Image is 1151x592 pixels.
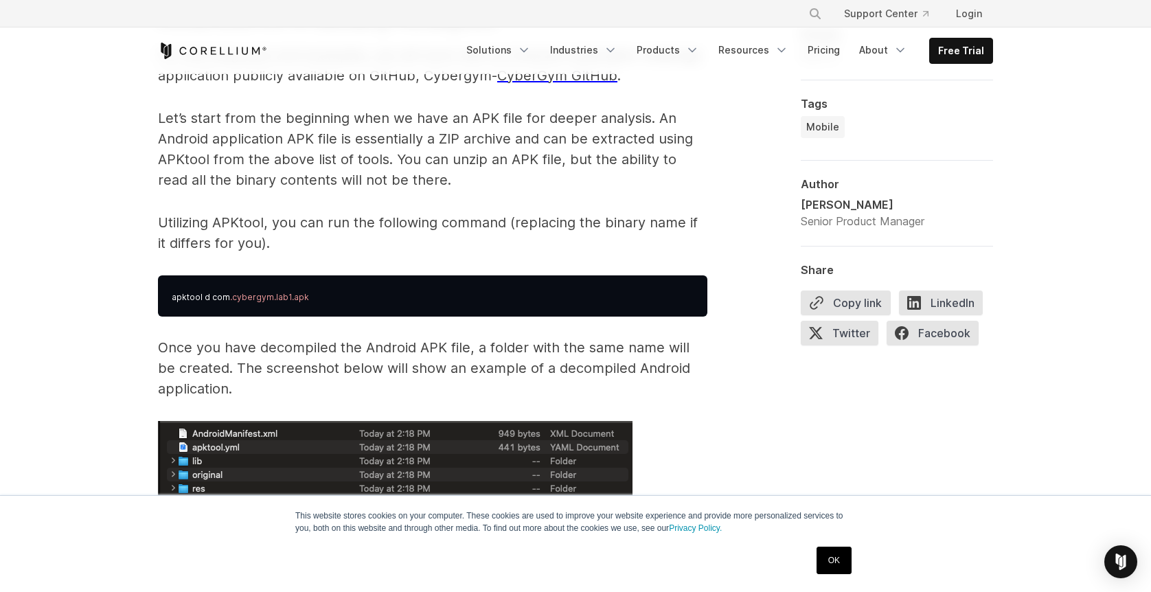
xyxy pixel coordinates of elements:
[628,38,707,62] a: Products
[801,213,924,229] div: Senior Product Manager
[158,212,707,253] p: Utilizing APKtool, you can run the following command (replacing the binary name if it differs for...
[710,38,797,62] a: Resources
[806,120,839,134] span: Mobile
[230,292,309,302] span: .cybergym.lab1.apk
[801,177,993,191] div: Author
[458,38,539,62] a: Solutions
[458,38,993,64] div: Navigation Menu
[1104,545,1137,578] div: Open Intercom Messenger
[899,291,983,315] span: LinkedIn
[801,97,993,111] div: Tags
[158,421,633,518] img: Example of a decompiled android application.
[801,196,924,213] div: [PERSON_NAME]
[172,292,230,302] span: apktool d com
[899,291,991,321] a: LinkedIn
[887,321,987,351] a: Facebook
[801,321,878,345] span: Twitter
[295,510,856,534] p: This website stores cookies on your computer. These cookies are used to improve your website expe...
[669,523,722,533] a: Privacy Policy.
[158,108,707,190] p: Let’s start from the beginning when we have an APK file for deeper analysis. An Android applicati...
[801,321,887,351] a: Twitter
[542,38,626,62] a: Industries
[801,263,993,277] div: Share
[801,291,891,315] button: Copy link
[792,1,993,26] div: Navigation Menu
[851,38,915,62] a: About
[945,1,993,26] a: Login
[158,43,267,59] a: Corellium Home
[803,1,828,26] button: Search
[817,547,852,574] a: OK
[930,38,992,63] a: Free Trial
[799,38,848,62] a: Pricing
[833,1,939,26] a: Support Center
[801,116,845,138] a: Mobile
[497,67,617,84] a: CyberGym GitHub
[158,337,707,399] p: Once you have decompiled the Android APK file, a folder with the same name will be created. The s...
[887,321,979,345] span: Facebook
